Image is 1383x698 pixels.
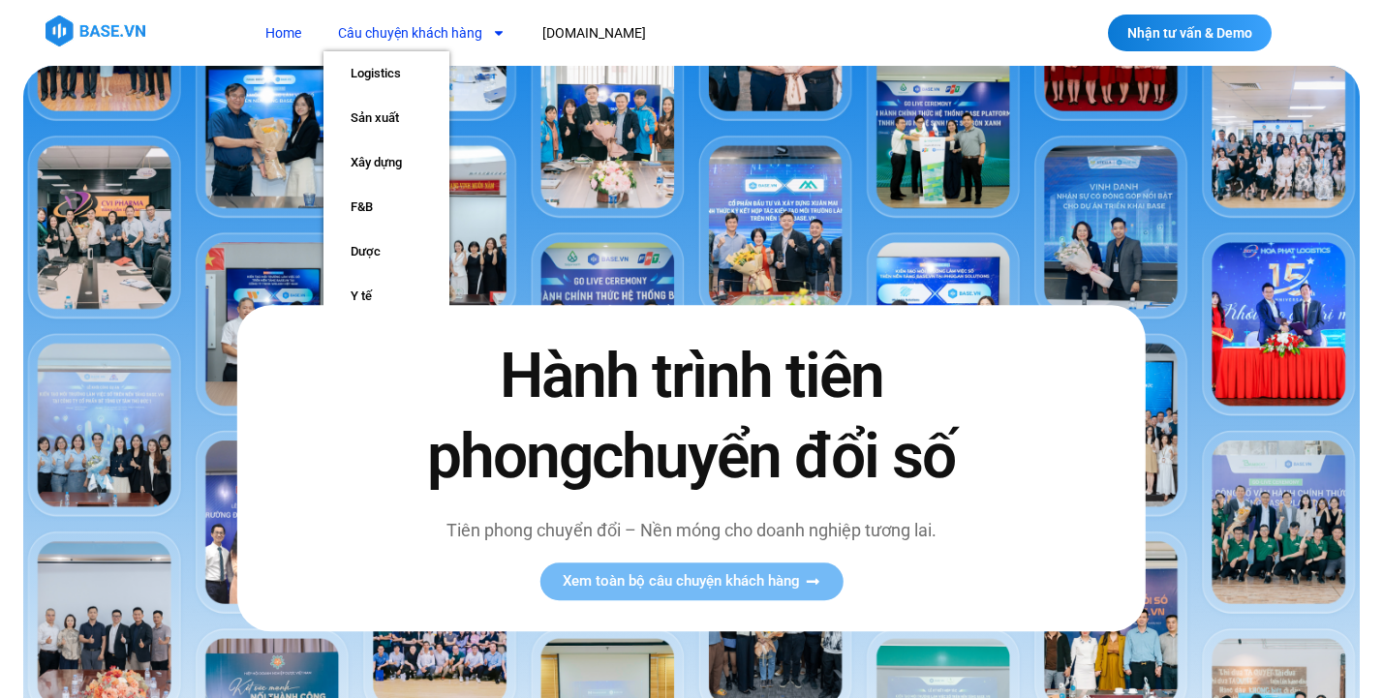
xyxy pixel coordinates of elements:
[1127,26,1252,40] span: Nhận tư vấn & Demo
[386,336,997,497] h2: Hành trình tiên phong
[251,15,988,51] nav: Menu
[592,421,955,494] span: chuyển đổi số
[386,517,997,543] p: Tiên phong chuyển đổi – Nền móng cho doanh nghiệp tương lai.
[251,15,316,51] a: Home
[323,15,520,51] a: Câu chuyện khách hàng
[563,574,800,589] span: Xem toàn bộ câu chuyện khách hàng
[323,229,449,274] a: Dược
[323,51,449,96] a: Logistics
[539,562,843,600] a: Xem toàn bộ câu chuyện khách hàng
[323,274,449,319] a: Y tế
[323,96,449,140] a: Sản xuất
[323,51,449,363] ul: Câu chuyện khách hàng
[323,140,449,185] a: Xây dựng
[1108,15,1272,51] a: Nhận tư vấn & Demo
[528,15,661,51] a: [DOMAIN_NAME]
[323,185,449,229] a: F&B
